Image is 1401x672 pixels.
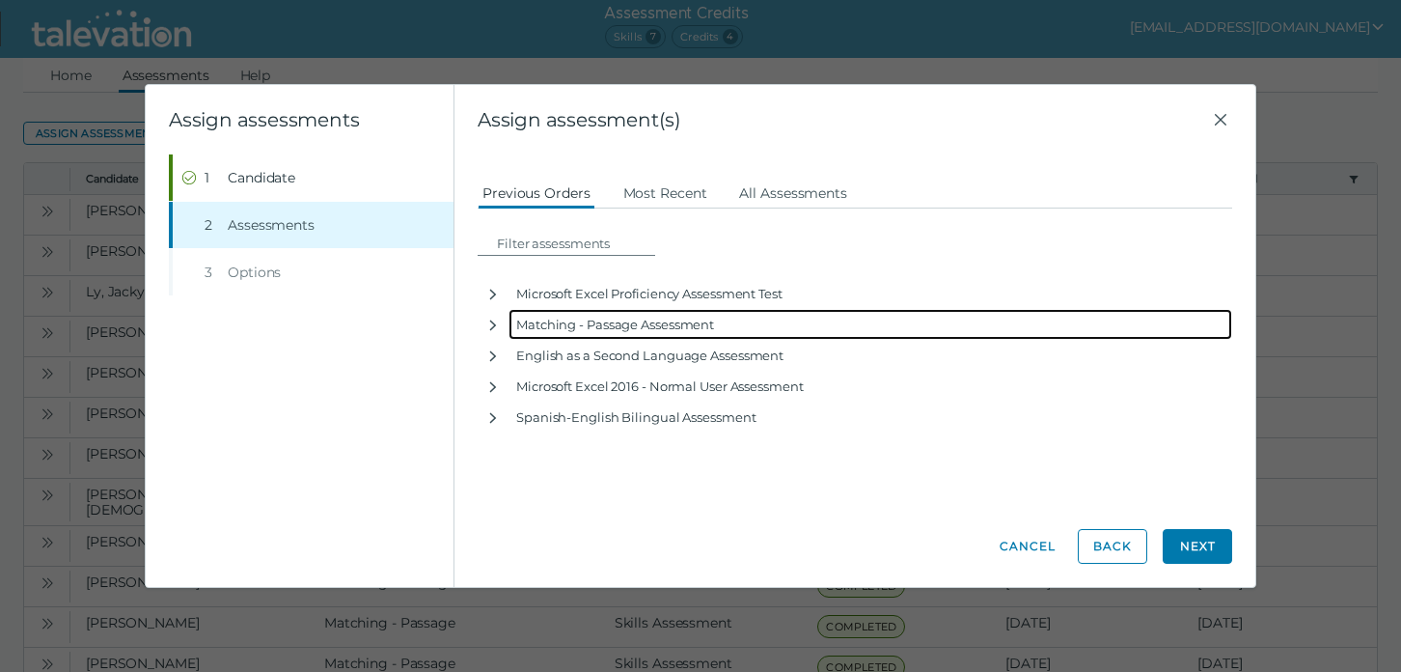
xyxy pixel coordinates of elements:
button: Back [1078,529,1147,564]
span: Assign assessment(s) [478,108,1209,131]
button: Most Recent [618,175,712,210]
button: Next [1163,529,1232,564]
div: Microsoft Excel 2016 - Normal User Assessment [508,371,1232,402]
span: Assessments [228,215,315,235]
nav: Wizard steps [169,154,453,295]
div: Microsoft Excel Proficiency Assessment Test [508,278,1232,309]
input: Filter assessments [489,232,655,255]
button: 2Assessments [173,202,453,248]
div: 1 [205,168,220,187]
button: Completed [173,154,453,201]
div: Spanish-English Bilingual Assessment [508,402,1232,433]
div: English as a Second Language Assessment [508,340,1232,371]
cds-icon: Completed [181,170,197,185]
div: Matching - Passage Assessment [508,309,1232,340]
clr-wizard-title: Assign assessments [169,108,359,131]
button: Close [1209,108,1232,131]
button: Previous Orders [478,175,595,210]
span: Candidate [228,168,295,187]
button: Cancel [993,529,1062,564]
div: 2 [205,215,220,235]
button: All Assessments [734,175,852,210]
